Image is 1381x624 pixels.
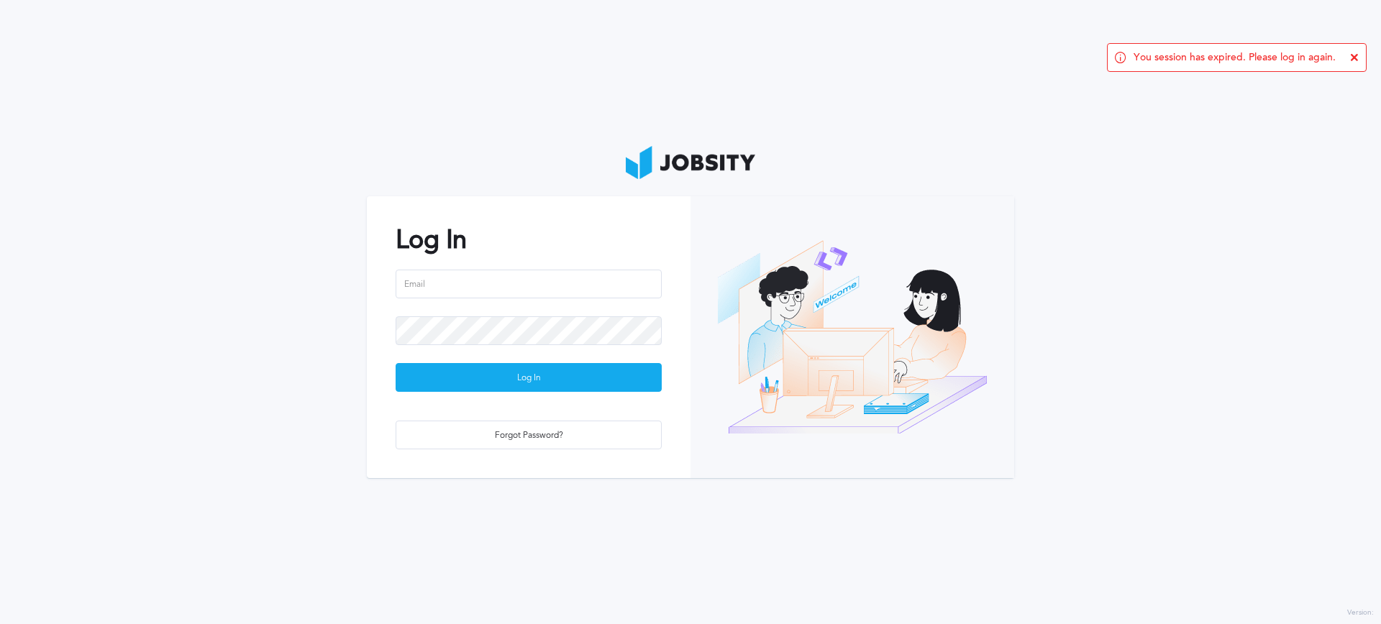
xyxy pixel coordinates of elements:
span: You session has expired. Please log in again. [1134,52,1336,63]
div: Forgot Password? [396,421,661,450]
input: Email [396,270,662,298]
div: Log In [396,364,661,393]
h2: Log In [396,225,662,254]
button: Forgot Password? [396,421,662,449]
label: Version: [1347,609,1374,618]
button: Log In [396,363,662,392]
